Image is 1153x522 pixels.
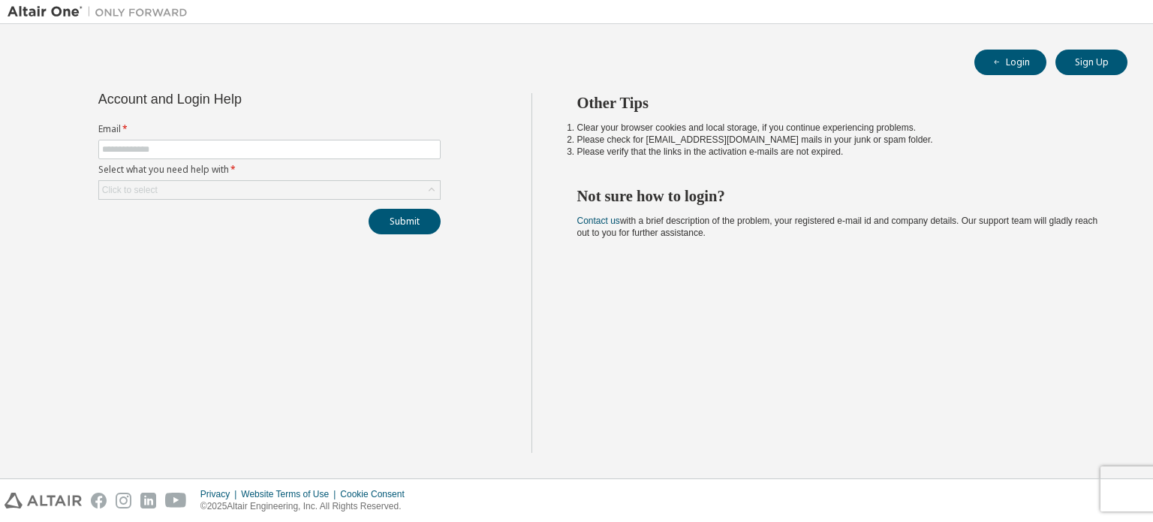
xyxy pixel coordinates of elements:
[577,146,1101,158] li: Please verify that the links in the activation e-mails are not expired.
[340,488,413,500] div: Cookie Consent
[577,122,1101,134] li: Clear your browser cookies and local storage, if you continue experiencing problems.
[165,493,187,508] img: youtube.svg
[5,493,82,508] img: altair_logo.svg
[577,216,620,226] a: Contact us
[577,216,1098,238] span: with a brief description of the problem, your registered e-mail id and company details. Our suppo...
[140,493,156,508] img: linkedin.svg
[974,50,1046,75] button: Login
[241,488,340,500] div: Website Terms of Use
[369,209,441,234] button: Submit
[98,93,372,105] div: Account and Login Help
[98,164,441,176] label: Select what you need help with
[98,123,441,135] label: Email
[1055,50,1127,75] button: Sign Up
[200,488,241,500] div: Privacy
[577,93,1101,113] h2: Other Tips
[200,500,414,513] p: © 2025 Altair Engineering, Inc. All Rights Reserved.
[577,134,1101,146] li: Please check for [EMAIL_ADDRESS][DOMAIN_NAME] mails in your junk or spam folder.
[102,184,158,196] div: Click to select
[99,181,440,199] div: Click to select
[116,493,131,508] img: instagram.svg
[91,493,107,508] img: facebook.svg
[577,186,1101,206] h2: Not sure how to login?
[8,5,195,20] img: Altair One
